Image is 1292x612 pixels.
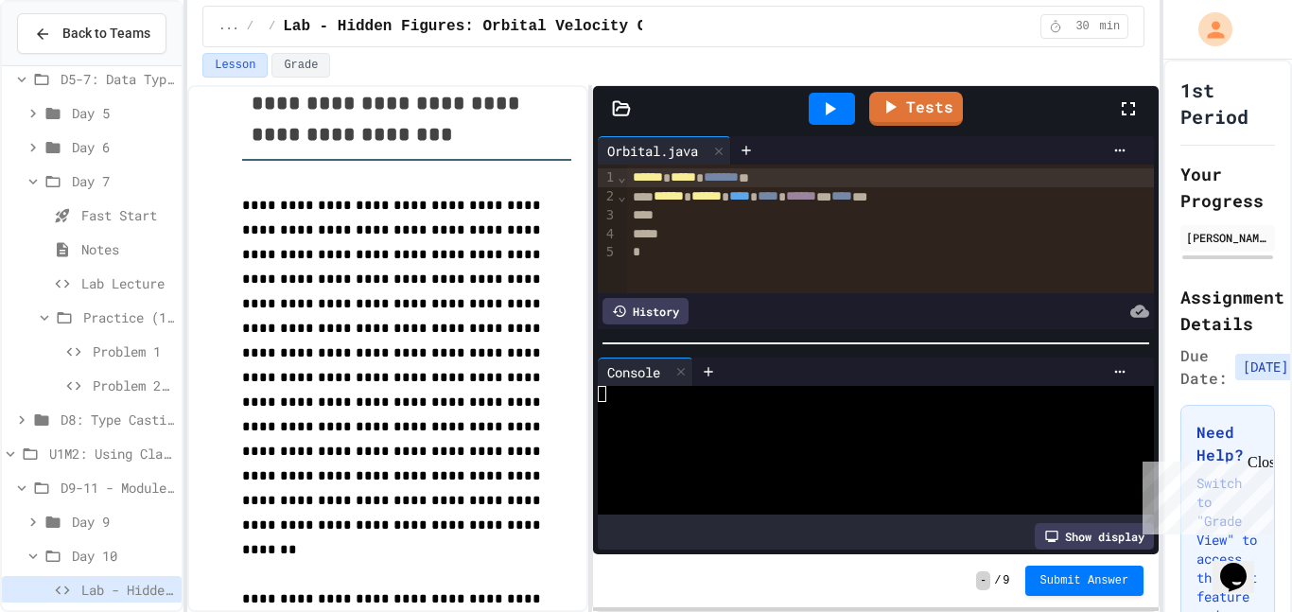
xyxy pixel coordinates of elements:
[81,273,174,293] span: Lab Lecture
[81,580,174,600] span: Lab - Hidden Figures: Orbital Velocity Calculator
[598,362,670,382] div: Console
[598,243,617,262] div: 5
[17,13,166,54] button: Back to Teams
[62,24,150,44] span: Back to Teams
[72,512,174,532] span: Day 9
[1186,229,1269,246] div: [PERSON_NAME] [PERSON_NAME]
[1180,344,1228,390] span: Due Date:
[1196,421,1259,466] h3: Need Help?
[269,19,275,34] span: /
[1040,573,1129,588] span: Submit Answer
[72,137,174,157] span: Day 6
[1003,573,1009,588] span: 9
[72,103,174,123] span: Day 5
[61,69,174,89] span: D5-7: Data Types and Number Calculations
[1180,284,1275,337] h2: Assignment Details
[617,169,626,184] span: Fold line
[1068,19,1098,34] span: 30
[8,8,131,120] div: Chat with us now!Close
[72,546,174,566] span: Day 10
[1179,8,1237,51] div: My Account
[869,92,963,126] a: Tests
[598,141,707,161] div: Orbital.java
[1025,566,1144,596] button: Submit Answer
[83,307,174,327] span: Practice (15 mins)
[1100,19,1121,34] span: min
[93,376,174,395] span: Problem 2: Mission Resource Calculator
[61,478,174,498] span: D9-11 - Module Wrap Up
[598,358,693,386] div: Console
[976,571,990,590] span: -
[1213,536,1273,593] iframe: chat widget
[598,187,617,206] div: 2
[81,239,174,259] span: Notes
[283,15,727,38] span: Lab - Hidden Figures: Orbital Velocity Calculator
[598,136,731,165] div: Orbital.java
[93,341,174,361] span: Problem 1
[247,19,253,34] span: /
[1180,77,1275,130] h1: 1st Period
[598,225,617,244] div: 4
[598,168,617,187] div: 1
[218,19,239,34] span: ...
[1135,454,1273,534] iframe: chat widget
[72,171,174,191] span: Day 7
[49,444,174,463] span: U1M2: Using Classes and Objects
[81,205,174,225] span: Fast Start
[61,410,174,429] span: D8: Type Casting
[271,53,330,78] button: Grade
[598,206,617,225] div: 3
[1180,161,1275,214] h2: Your Progress
[994,573,1001,588] span: /
[602,298,689,324] div: History
[202,53,268,78] button: Lesson
[617,188,626,203] span: Fold line
[1035,523,1154,550] div: Show display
